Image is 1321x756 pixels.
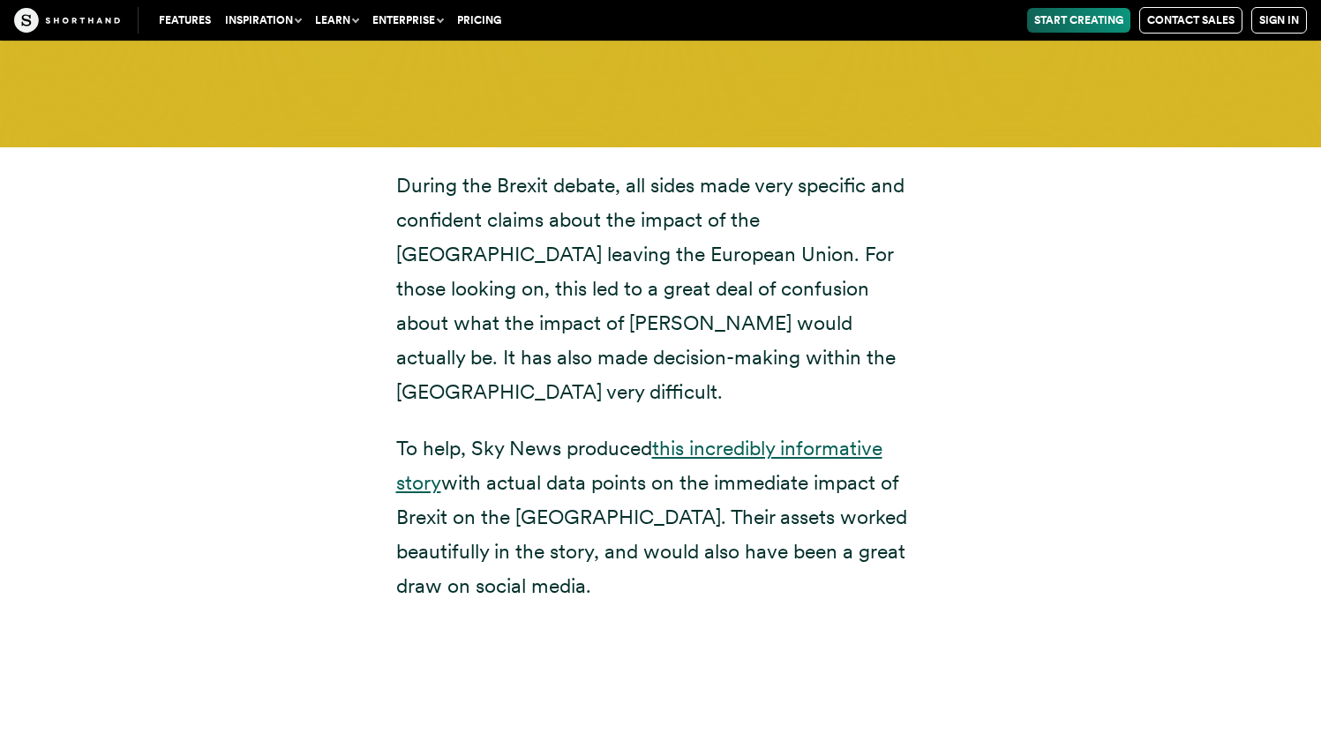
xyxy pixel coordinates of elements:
[1251,7,1307,34] a: Sign in
[1027,8,1130,33] a: Start Creating
[396,436,882,495] a: this incredibly informative story
[1139,7,1242,34] a: Contact Sales
[396,431,926,603] p: To help, Sky News produced with actual data points on the immediate impact of Brexit on the [GEOG...
[152,8,218,33] a: Features
[450,8,508,33] a: Pricing
[218,8,308,33] button: Inspiration
[308,8,365,33] button: Learn
[365,8,450,33] button: Enterprise
[14,8,120,33] img: The Craft
[396,168,926,410] p: During the Brexit debate, all sides made very specific and confident claims about the impact of t...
